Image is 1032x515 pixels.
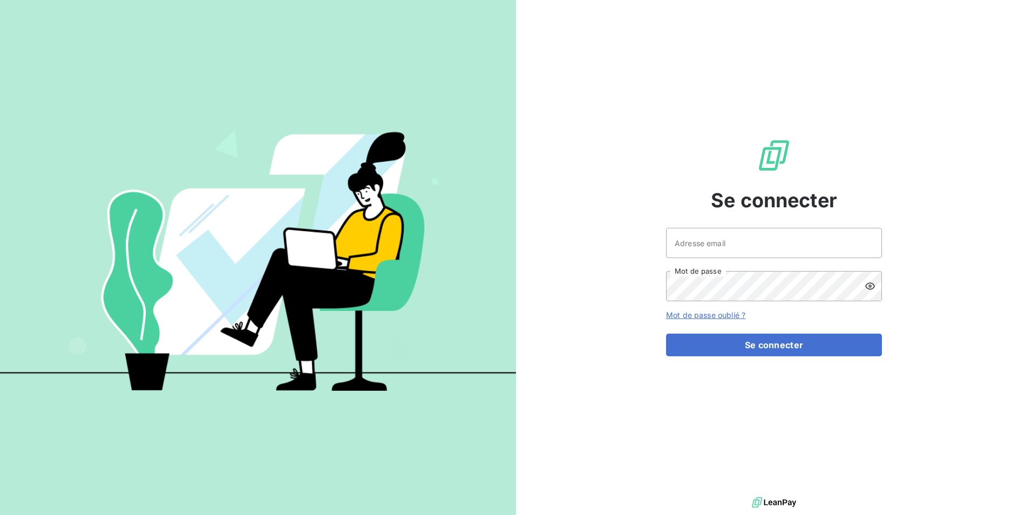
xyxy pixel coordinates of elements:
[757,138,791,173] img: Logo LeanPay
[711,186,837,215] span: Se connecter
[666,334,882,356] button: Se connecter
[666,228,882,258] input: placeholder
[666,310,745,320] a: Mot de passe oublié ?
[752,494,796,511] img: logo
